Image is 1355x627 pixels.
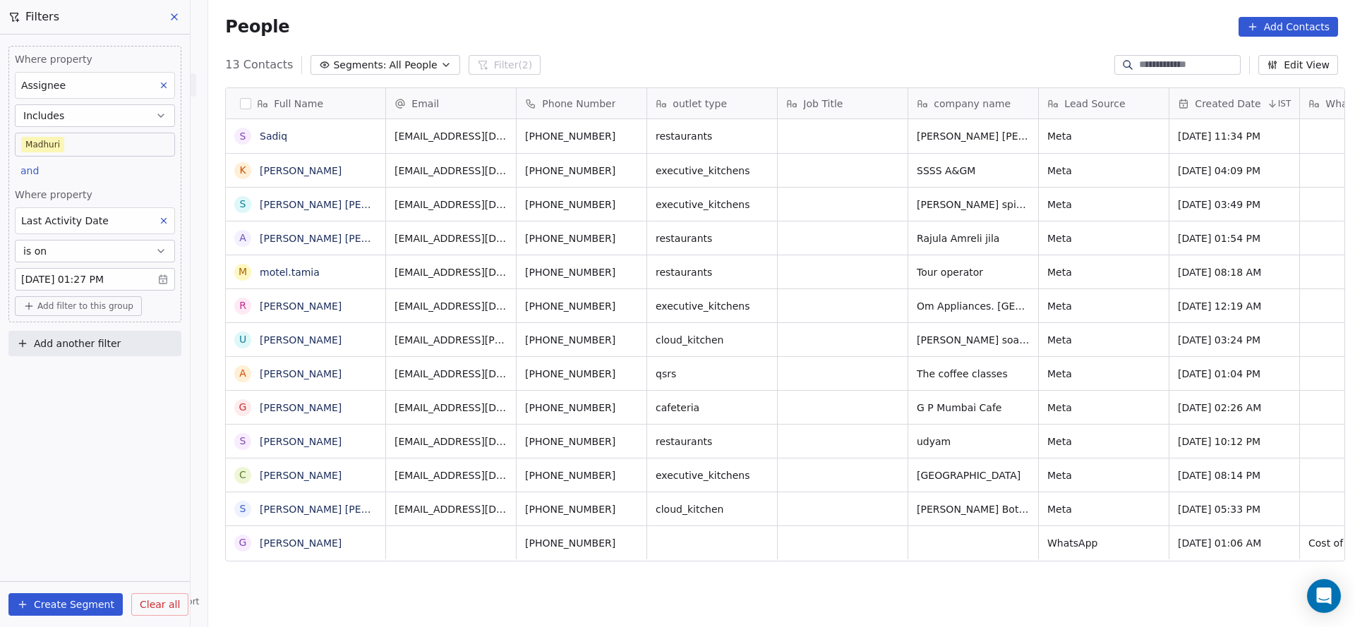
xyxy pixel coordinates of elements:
[656,434,769,449] span: restaurants
[1178,468,1291,482] span: [DATE] 08:14 PM
[1178,434,1291,449] span: [DATE] 10:12 PM
[917,367,1030,381] span: The coffee classes
[1047,434,1160,449] span: Meta
[1047,536,1160,550] span: WhatsApp
[1047,164,1160,178] span: Meta
[260,537,342,549] a: [PERSON_NAME]
[1178,164,1291,178] span: [DATE] 04:09 PM
[525,299,638,313] span: [PHONE_NUMBER]
[656,299,769,313] span: executive_kitchens
[395,367,507,381] span: [EMAIL_ADDRESS][DOMAIN_NAME]
[260,300,342,312] a: [PERSON_NAME]
[239,468,246,482] div: C
[1047,367,1160,381] span: Meta
[260,368,342,379] a: [PERSON_NAME]
[225,16,289,37] span: People
[1278,98,1291,109] span: IST
[1047,333,1160,347] span: Meta
[239,535,247,550] div: G
[260,436,342,447] a: [PERSON_NAME]
[395,434,507,449] span: [EMAIL_ADDRESS][DOMAIN_NAME]
[1178,367,1291,381] span: [DATE] 01:04 PM
[1178,299,1291,313] span: [DATE] 12:19 AM
[260,402,342,413] a: [PERSON_NAME]
[395,265,507,279] span: [EMAIL_ADDRESS][DOMAIN_NAME]
[1039,88,1169,118] div: Lead Source
[1047,502,1160,516] span: Meta
[239,332,246,347] div: U
[260,165,342,176] a: [PERSON_NAME]
[260,233,427,244] a: [PERSON_NAME] [PERSON_NAME]
[525,401,638,415] span: [PHONE_NUMBER]
[908,88,1038,118] div: company name
[226,88,385,118] div: Full Name
[1047,468,1160,482] span: Meta
[395,129,507,143] span: [EMAIL_ADDRESS][DOMAIN_NAME]
[525,231,638,245] span: [PHONE_NUMBER]
[1178,265,1291,279] span: [DATE] 08:18 AM
[525,265,638,279] span: [PHONE_NUMBER]
[386,88,516,118] div: Email
[239,264,247,279] div: m
[1178,231,1291,245] span: [DATE] 01:54 PM
[240,163,246,178] div: K
[395,197,507,212] span: [EMAIL_ADDRESS][DOMAIN_NAME]
[226,119,386,607] div: grid
[517,88,646,118] div: Phone Number
[395,401,507,415] span: [EMAIL_ADDRESS][DOMAIN_NAME]
[1047,299,1160,313] span: Meta
[647,88,777,118] div: outlet type
[656,231,769,245] span: restaurants
[917,197,1030,212] span: [PERSON_NAME] spices exports pvt ltd
[917,265,1030,279] span: Tour operator
[1178,197,1291,212] span: [DATE] 03:49 PM
[1064,97,1125,111] span: Lead Source
[656,468,769,482] span: executive_kitchens
[525,502,638,516] span: [PHONE_NUMBER]
[1307,579,1341,613] div: Open Intercom Messenger
[240,434,246,449] div: S
[673,97,727,111] span: outlet type
[917,299,1030,313] span: Om Appliances. [GEOGRAPHIC_DATA]
[1047,197,1160,212] span: Meta
[656,401,769,415] span: cafeteria
[1047,231,1160,245] span: Meta
[395,164,507,178] span: [EMAIL_ADDRESS][DOMAIN_NAME]
[260,267,320,278] a: motel.tamia
[395,333,507,347] span: [EMAIL_ADDRESS][PERSON_NAME][DOMAIN_NAME]
[240,366,247,381] div: A
[656,367,769,381] span: qsrs
[395,502,507,516] span: [EMAIL_ADDRESS][DOMAIN_NAME]
[389,58,437,73] span: All People
[395,299,507,313] span: [EMAIL_ADDRESS][DOMAIN_NAME]
[260,130,287,142] a: Sadiq
[395,468,507,482] span: [EMAIL_ADDRESS][DOMAIN_NAME]
[525,129,638,143] span: [PHONE_NUMBER]
[1047,129,1160,143] span: Meta
[240,129,246,144] div: S
[1178,502,1291,516] span: [DATE] 05:33 PM
[240,231,247,245] div: A
[656,129,769,143] span: restaurants
[917,434,1030,449] span: udyam
[917,129,1030,143] span: [PERSON_NAME] [PERSON_NAME]
[1258,55,1338,75] button: Edit View
[778,88,908,118] div: Job Title
[240,501,246,516] div: S
[260,470,342,481] a: [PERSON_NAME]
[1178,129,1291,143] span: [DATE] 11:34 PM
[525,468,638,482] span: [PHONE_NUMBER]
[525,536,638,550] span: [PHONE_NUMBER]
[239,298,246,313] div: R
[1169,88,1299,118] div: Created DateIST
[1178,401,1291,415] span: [DATE] 02:26 AM
[1195,97,1260,111] span: Created Date
[411,97,439,111] span: Email
[1178,333,1291,347] span: [DATE] 03:24 PM
[274,97,323,111] span: Full Name
[656,197,769,212] span: executive_kitchens
[1239,17,1338,37] button: Add Contacts
[917,401,1030,415] span: G P Mumbai Cafe
[656,164,769,178] span: executive_kitchens
[240,197,246,212] div: S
